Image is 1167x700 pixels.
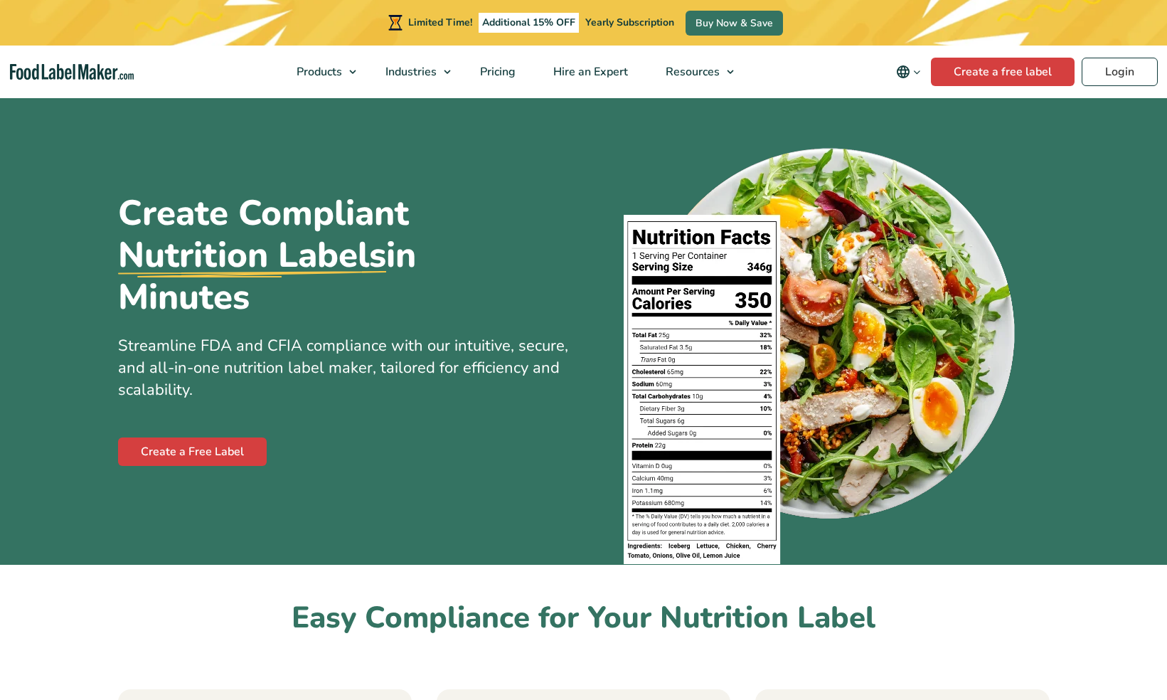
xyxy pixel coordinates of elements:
a: Buy Now & Save [686,11,783,36]
a: Create a Free Label [118,437,267,466]
span: Additional 15% OFF [479,13,579,33]
span: Industries [381,64,438,80]
a: Hire an Expert [535,46,644,98]
span: Products [292,64,343,80]
a: Resources [647,46,741,98]
span: Streamline FDA and CFIA compliance with our intuitive, secure, and all-in-one nutrition label mak... [118,335,568,401]
span: Resources [661,64,721,80]
a: Industries [367,46,458,98]
a: Food Label Maker homepage [10,64,134,80]
a: Pricing [462,46,531,98]
span: Yearly Subscription [585,16,674,29]
u: Nutrition Labels [118,234,386,276]
h1: Create Compliant in Minutes [118,192,545,318]
a: Create a free label [931,58,1075,86]
h2: Easy Compliance for Your Nutrition Label [118,599,1050,638]
a: Login [1082,58,1158,86]
span: Limited Time! [408,16,472,29]
button: Change language [886,58,931,86]
img: A plate of food with a nutrition facts label on top of it. [624,139,1020,565]
span: Pricing [476,64,517,80]
a: Products [278,46,363,98]
span: Hire an Expert [549,64,629,80]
